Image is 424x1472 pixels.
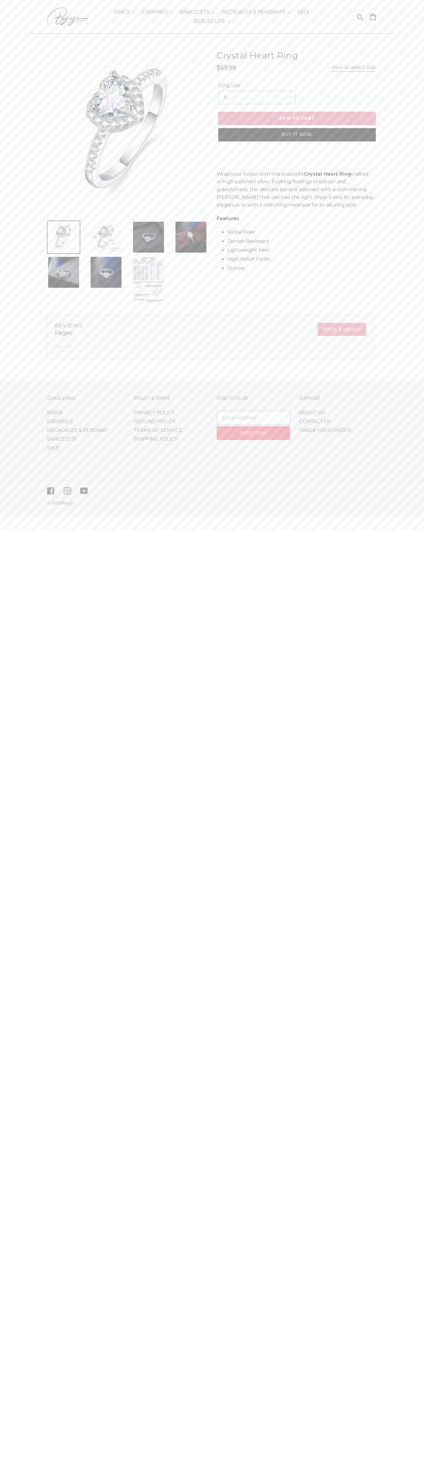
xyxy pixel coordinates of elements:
[227,246,377,254] li: Lightweight Feel
[299,427,351,433] a: TRACK YOUR ORDER
[294,8,313,17] a: SALE
[332,64,376,72] a: How to select size
[47,220,80,254] img: Load image into Gallery viewer, Crystal Heart Ring
[217,171,374,208] span: crafted in high polished silver. Evoking feelings of elation and gracefulness, the delicate band ...
[239,430,268,436] span: Subscribe
[142,9,168,15] span: EARRINGS
[61,500,75,505] a: Bejuju
[132,220,165,254] img: Load image into Gallery viewer, Crystal Heart Ring
[47,419,73,424] a: EARRINGS
[174,220,208,254] img: Load image into Gallery viewer, Crystal Heart Ring
[47,8,95,26] img: Bejuju
[47,410,63,416] a: RINGS
[227,237,377,245] li: Tarnish Resistant
[134,427,182,433] a: TERMS OF SERVICE
[55,323,366,329] h2: Reviews
[299,419,331,424] a: CONTACT US
[65,344,74,350] a: →
[217,216,239,221] strong: Features
[134,419,175,424] a: REFUND POLICY
[89,220,123,254] img: Load image into Gallery viewer, Crystal Heart Ring
[47,445,59,451] a: SALE
[222,9,285,15] span: NECKLACES & PENDANTS
[89,256,123,289] img: Load image into Gallery viewer, Crystal Heart Ring
[191,17,233,26] button: BEJUJU LIFE
[218,82,295,89] label: Ring Size
[279,115,314,121] span: Add to cart
[227,255,377,263] li: High Polish Finish
[134,395,192,402] p: POLICY & TERMS
[47,427,108,433] a: NECKLACES & PENDANT
[217,411,290,425] input: Email address
[217,395,290,402] p: JOIN TO CLUB
[47,500,75,505] small: © 2025,
[132,256,165,305] img: Load image into Gallery viewer, Crystal Heart Ring
[218,128,376,141] button: Buy it now
[217,64,236,71] span: $69.99
[111,8,138,17] button: RINGS
[47,395,117,402] p: QUICK LINKS
[55,344,65,350] a: ←
[180,9,209,15] span: BRACELETS
[297,9,310,15] span: SALE
[317,323,366,336] button: Write a review
[47,256,80,289] img: Load image into Gallery viewer, Crystal Heart Ring
[194,18,225,24] span: BEJUJU LIFE
[227,228,377,236] li: Nickel Free
[47,436,76,442] a: BRACELETS
[217,426,290,440] button: Subscribe
[134,410,175,416] a: PRIVACY POLICY
[299,410,325,416] a: ABOUT US
[304,171,351,177] strong: Crystal Heart Ring
[217,171,351,177] span: Wrap your finger with this exquisite
[134,436,178,442] a: SHIPPING POLICY
[299,395,351,402] p: SUPPORT
[227,264,377,272] li: Stones
[218,112,376,125] button: Add to cart
[217,215,377,223] p: :
[177,8,217,17] button: BRACELETS
[219,8,293,17] button: NECKLACES & PENDANTS
[139,8,176,17] button: EARRINGS
[55,329,366,337] p: Pages:
[114,9,130,15] span: RINGS
[217,50,377,61] h1: Crystal Heart Ring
